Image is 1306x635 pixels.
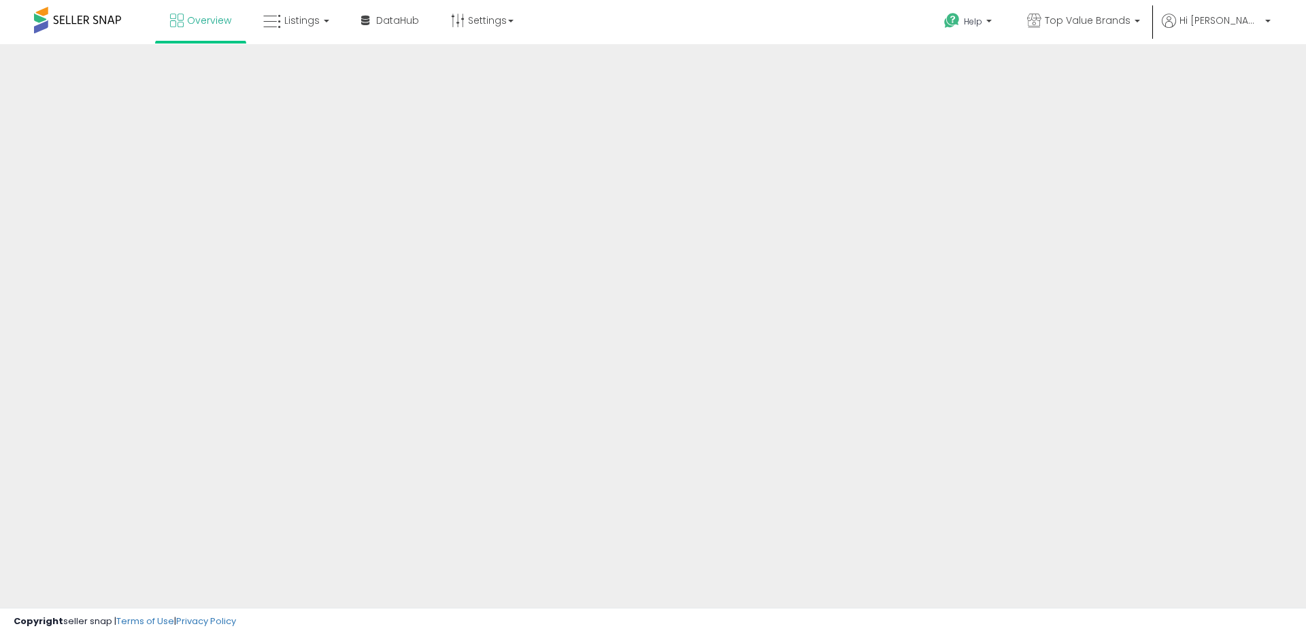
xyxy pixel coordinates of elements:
[964,16,982,27] span: Help
[376,14,419,27] span: DataHub
[943,12,960,29] i: Get Help
[284,14,320,27] span: Listings
[187,14,231,27] span: Overview
[1162,14,1271,44] a: Hi [PERSON_NAME]
[1045,14,1131,27] span: Top Value Brands
[933,2,1005,44] a: Help
[1179,14,1261,27] span: Hi [PERSON_NAME]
